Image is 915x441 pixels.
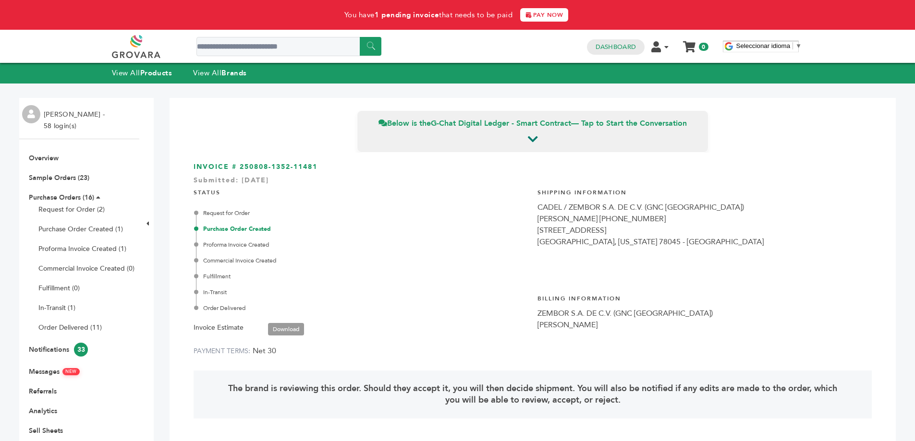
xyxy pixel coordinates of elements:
[38,303,75,312] a: In-Transit (1)
[62,368,80,375] span: NEW
[537,202,872,213] div: CADEL / ZEMBOR S.A. DE C.V. (GNC [GEOGRAPHIC_DATA])
[29,345,88,354] a: Notifications33
[194,176,872,190] div: Submitted: [DATE]
[699,43,708,51] span: 0
[221,68,246,78] strong: Brands
[196,304,528,312] div: Order Delivered
[29,173,89,182] a: Sample Orders (23)
[193,68,247,78] a: View AllBrands
[29,387,57,396] a: Referrals
[196,272,528,281] div: Fulfillment
[196,37,381,56] input: Search a product or brand...
[253,346,276,356] span: Net 30
[375,10,439,20] strong: 1 pending invoice
[38,264,134,273] a: Commercial Invoice Created (0)
[196,288,528,297] div: In-Transit
[29,406,57,416] a: Analytics
[520,8,568,22] a: PAY NOW
[793,42,793,49] span: ​
[74,343,88,357] span: 33
[22,105,40,123] img: profile.png
[196,240,528,249] div: Proforma Invoice Created
[795,42,802,49] span: ▼
[344,10,513,20] span: You have that needs to be paid
[29,193,94,202] a: Purchase Orders (16)
[29,367,80,376] a: MessagesNEW
[683,38,695,48] a: My Cart
[29,426,63,435] a: Sell Sheets
[194,162,872,172] h3: INVOICE # 250808-1352-11481
[29,154,59,163] a: Overview
[194,346,251,356] label: PAYMENT TERMS:
[268,323,304,335] a: Download
[537,236,872,248] div: [GEOGRAPHIC_DATA], [US_STATE] 78045 - [GEOGRAPHIC_DATA]
[537,287,872,308] h4: Billing Information
[194,181,528,202] h4: STATUS
[38,225,123,234] a: Purchase Order Created (1)
[736,42,802,49] a: Seleccionar idioma​
[537,213,872,225] div: [PERSON_NAME] [PHONE_NUMBER]
[38,205,105,214] a: Request for Order (2)
[38,323,102,332] a: Order Delivered (11)
[194,370,872,418] div: The brand is reviewing this order. Should they accept it, you will then decide shipment. You will...
[194,322,244,334] label: Invoice Estimate
[596,43,636,51] a: Dashboard
[196,256,528,265] div: Commercial Invoice Created
[44,109,107,132] li: [PERSON_NAME] - 58 login(s)
[140,68,172,78] strong: Products
[38,284,80,293] a: Fulfillment (0)
[196,225,528,233] div: Purchase Order Created
[537,225,872,236] div: [STREET_ADDRESS]
[431,118,571,129] strong: G-Chat Digital Ledger - Smart Contract
[537,181,872,202] h4: Shipping Information
[38,244,126,253] a: Proforma Invoice Created (1)
[378,118,687,129] span: Below is the — Tap to Start the Conversation
[537,319,872,331] div: [PERSON_NAME]
[537,308,872,319] div: ZEMBOR S.A. DE C.V. (GNC [GEOGRAPHIC_DATA])
[112,68,172,78] a: View AllProducts
[736,42,791,49] span: Seleccionar idioma
[196,209,528,217] div: Request for Order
